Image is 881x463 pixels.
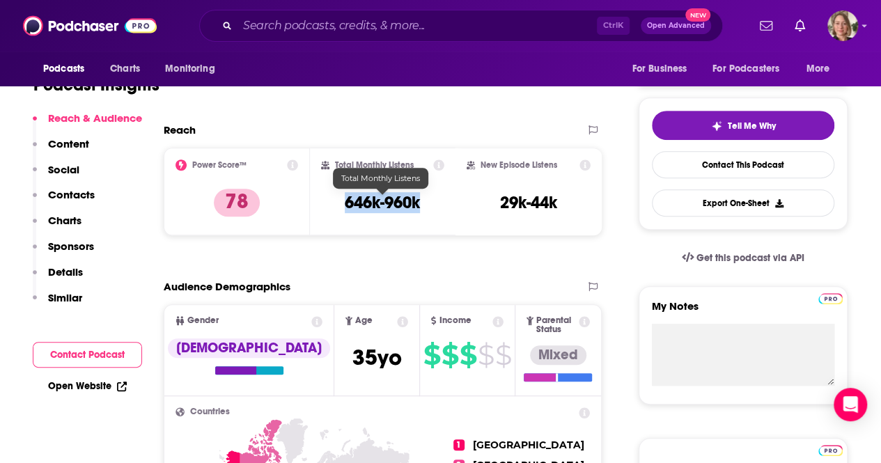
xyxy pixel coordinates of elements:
[711,120,722,132] img: tell me why sparkle
[647,22,705,29] span: Open Advanced
[48,137,89,150] p: Content
[192,160,247,170] h2: Power Score™
[797,56,848,82] button: open menu
[165,59,215,79] span: Monitoring
[48,111,142,125] p: Reach & Audience
[48,188,95,201] p: Contacts
[622,56,704,82] button: open menu
[495,344,511,366] span: $
[671,241,816,275] a: Get this podcast via API
[818,443,843,456] a: Pro website
[703,56,800,82] button: open menu
[43,59,84,79] span: Podcasts
[345,192,420,213] h3: 646k-960k
[652,189,834,217] button: Export One-Sheet
[834,388,867,421] div: Open Intercom Messenger
[48,214,81,227] p: Charts
[164,123,196,136] h2: Reach
[473,439,584,451] span: [GEOGRAPHIC_DATA]
[33,163,79,189] button: Social
[712,59,779,79] span: For Podcasters
[190,407,230,416] span: Countries
[33,240,94,265] button: Sponsors
[214,189,260,217] p: 78
[423,344,440,366] span: $
[685,8,710,22] span: New
[460,344,476,366] span: $
[652,111,834,140] button: tell me why sparkleTell Me Why
[806,59,830,79] span: More
[199,10,723,42] div: Search podcasts, credits, & more...
[789,14,811,38] a: Show notifications dropdown
[33,56,102,82] button: open menu
[481,160,557,170] h2: New Episode Listens
[439,316,471,325] span: Income
[632,59,687,79] span: For Business
[33,137,89,163] button: Content
[355,316,373,325] span: Age
[168,338,330,358] div: [DEMOGRAPHIC_DATA]
[530,345,586,365] div: Mixed
[164,280,290,293] h2: Audience Demographics
[33,214,81,240] button: Charts
[652,151,834,178] a: Contact This Podcast
[48,163,79,176] p: Social
[33,265,83,291] button: Details
[33,342,142,368] button: Contact Podcast
[33,188,95,214] button: Contacts
[818,445,843,456] img: Podchaser Pro
[827,10,858,41] span: Logged in as AriFortierPr
[818,291,843,304] a: Pro website
[48,240,94,253] p: Sponsors
[23,13,157,39] img: Podchaser - Follow, Share and Rate Podcasts
[237,15,597,37] input: Search podcasts, credits, & more...
[341,173,420,183] span: Total Monthly Listens
[818,293,843,304] img: Podchaser Pro
[641,17,711,34] button: Open AdvancedNew
[110,59,140,79] span: Charts
[101,56,148,82] a: Charts
[728,120,776,132] span: Tell Me Why
[187,316,219,325] span: Gender
[754,14,778,38] a: Show notifications dropdown
[453,439,465,450] span: 1
[827,10,858,41] img: User Profile
[335,160,414,170] h2: Total Monthly Listens
[155,56,233,82] button: open menu
[352,344,402,371] span: 35 yo
[33,291,82,317] button: Similar
[500,192,557,213] h3: 29k-44k
[696,252,804,264] span: Get this podcast via API
[478,344,494,366] span: $
[48,265,83,278] p: Details
[33,111,142,137] button: Reach & Audience
[652,299,834,324] label: My Notes
[827,10,858,41] button: Show profile menu
[442,344,458,366] span: $
[48,291,82,304] p: Similar
[48,380,127,392] a: Open Website
[536,316,576,334] span: Parental Status
[597,17,630,35] span: Ctrl K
